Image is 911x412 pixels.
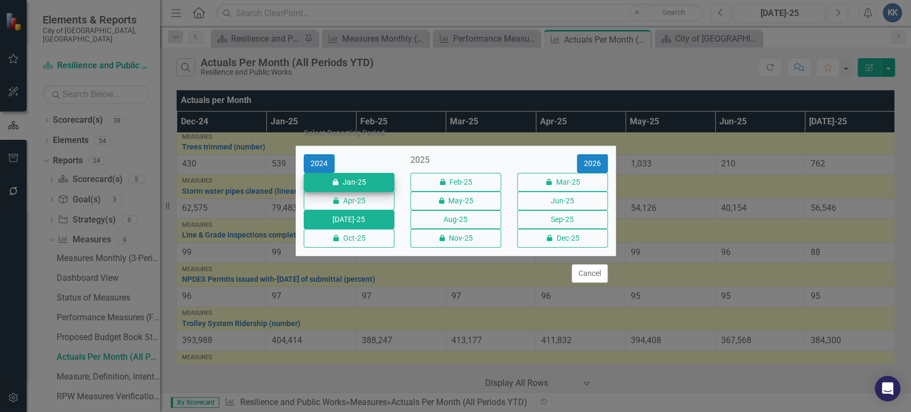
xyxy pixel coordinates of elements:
[410,229,501,248] button: Nov-25
[517,210,608,229] button: Sep-25
[304,229,394,248] button: Oct-25
[410,154,501,167] div: 2025
[577,154,608,173] button: 2026
[517,229,608,248] button: Dec-25
[410,192,501,210] button: May-25
[517,173,608,192] button: Mar-25
[304,192,394,210] button: Apr-25
[410,173,501,192] button: Feb-25
[304,129,385,137] div: Select Reporting Period
[304,154,335,173] button: 2024
[572,264,608,283] button: Cancel
[304,173,394,192] button: Jan-25
[517,192,608,210] button: Jun-25
[304,210,394,229] button: [DATE]-25
[410,210,501,229] button: Aug-25
[875,376,900,401] div: Open Intercom Messenger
